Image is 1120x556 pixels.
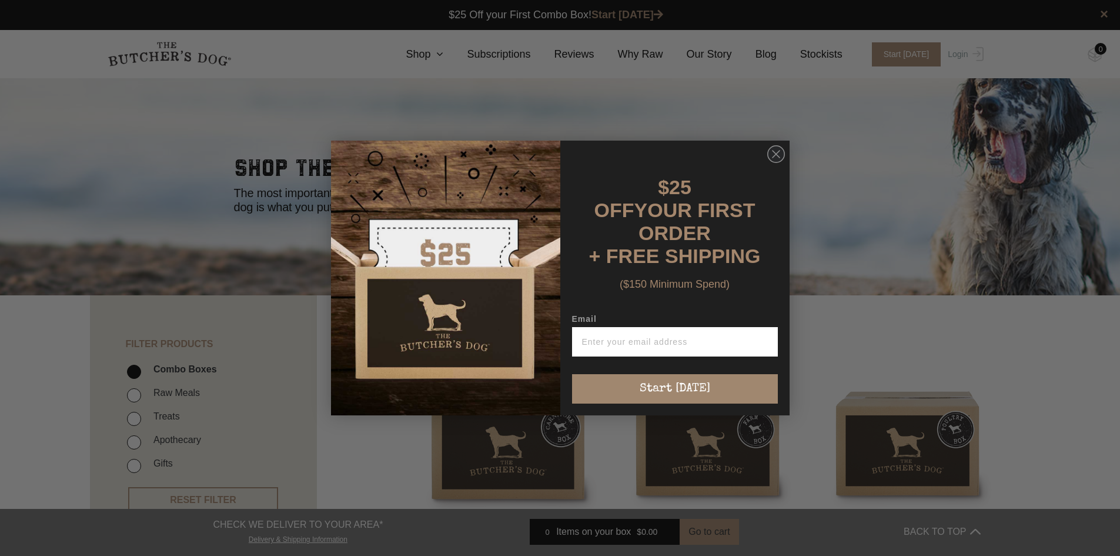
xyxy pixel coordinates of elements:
label: Email [572,314,778,327]
span: YOUR FIRST ORDER + FREE SHIPPING [589,199,761,267]
button: Start [DATE] [572,374,778,404]
span: $25 OFF [594,176,691,221]
button: Close dialog [767,145,785,163]
span: ($150 Minimum Spend) [620,278,730,290]
img: d0d537dc-5429-4832-8318-9955428ea0a1.jpeg [331,141,560,415]
input: Enter your email address [572,327,778,357]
